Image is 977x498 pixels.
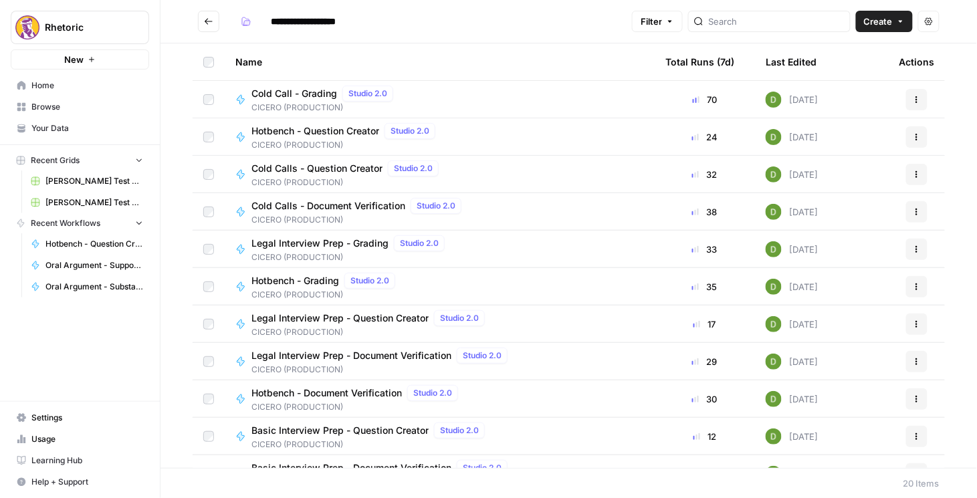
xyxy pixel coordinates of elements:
[251,237,389,250] span: Legal Interview Prep - Grading
[665,280,744,293] div: 35
[394,162,433,174] span: Studio 2.0
[766,241,819,257] div: [DATE]
[11,213,149,233] button: Recent Workflows
[31,122,143,134] span: Your Data
[251,364,513,376] span: CICERO (PRODUCTION)
[11,450,149,471] a: Learning Hub
[665,130,744,144] div: 24
[665,205,744,219] div: 38
[25,170,149,192] a: [PERSON_NAME] Test Workflow - Copilot Example Grid
[251,349,451,362] span: Legal Interview Prep - Document Verification
[766,129,782,145] img: 9imwbg9onax47rbj8p24uegffqjq
[251,274,339,287] span: Hotbench - Grading
[235,86,644,114] a: Cold Call - GradingStudio 2.0CICERO (PRODUCTION)
[766,92,782,108] img: 9imwbg9onax47rbj8p24uegffqjq
[766,391,782,407] img: 9imwbg9onax47rbj8p24uegffqjq
[251,289,401,301] span: CICERO (PRODUCTION)
[251,251,450,263] span: CICERO (PRODUCTION)
[251,214,467,226] span: CICERO (PRODUCTION)
[766,428,819,445] div: [DATE]
[856,11,913,32] button: Create
[25,255,149,276] a: Oral Argument - Supporting Documents Grading (AIO)
[31,476,143,488] span: Help + Support
[766,391,819,407] div: [DATE]
[235,310,644,338] a: Legal Interview Prep - Question CreatorStudio 2.0CICERO (PRODUCTION)
[709,15,845,28] input: Search
[766,316,819,332] div: [DATE]
[251,102,399,114] span: CICERO (PRODUCTION)
[31,80,143,92] span: Home
[45,281,143,293] span: Oral Argument - Substance Grading (AIO)
[899,43,935,80] div: Actions
[251,326,490,338] span: CICERO (PRODUCTION)
[766,166,782,182] img: 9imwbg9onax47rbj8p24uegffqjq
[665,318,744,331] div: 17
[665,93,744,106] div: 70
[766,466,819,482] div: [DATE]
[665,355,744,368] div: 29
[251,401,463,413] span: CICERO (PRODUCTION)
[766,279,819,295] div: [DATE]
[665,392,744,406] div: 30
[251,199,405,213] span: Cold Calls - Document Verification
[251,87,337,100] span: Cold Call - Grading
[903,477,940,490] div: 20 Items
[11,49,149,70] button: New
[31,154,80,166] span: Recent Grids
[45,238,143,250] span: Hotbench - Question Creator
[45,175,143,187] span: [PERSON_NAME] Test Workflow - Copilot Example Grid
[251,424,429,437] span: Basic Interview Prep - Question Creator
[11,407,149,428] a: Settings
[198,11,219,32] button: Go back
[11,11,149,44] button: Workspace: Rhetoric
[251,461,451,475] span: Basic Interview Prep - Document Verification
[31,455,143,467] span: Learning Hub
[348,88,387,100] span: Studio 2.0
[251,176,444,189] span: CICERO (PRODUCTION)
[463,462,502,474] span: Studio 2.0
[45,259,143,271] span: Oral Argument - Supporting Documents Grading (AIO)
[251,386,402,400] span: Hotbench - Document Verification
[25,192,149,213] a: [PERSON_NAME] Test Workflow - SERP Overview Grid
[31,433,143,445] span: Usage
[440,424,479,437] span: Studio 2.0
[235,123,644,151] a: Hotbench - Question CreatorStudio 2.0CICERO (PRODUCTION)
[11,96,149,118] a: Browse
[251,162,383,175] span: Cold Calls - Question Creator
[766,43,817,80] div: Last Edited
[766,279,782,295] img: 9imwbg9onax47rbj8p24uegffqjq
[665,430,744,443] div: 12
[45,197,143,209] span: [PERSON_NAME] Test Workflow - SERP Overview Grid
[251,312,429,325] span: Legal Interview Prep - Question Creator
[391,125,429,137] span: Studio 2.0
[251,439,490,451] span: CICERO (PRODUCTION)
[251,124,379,138] span: Hotbench - Question Creator
[251,139,441,151] span: CICERO (PRODUCTION)
[350,275,389,287] span: Studio 2.0
[766,204,819,220] div: [DATE]
[235,460,644,488] a: Basic Interview Prep - Document VerificationStudio 2.0CICERO (PRODUCTION)
[766,428,782,445] img: 9imwbg9onax47rbj8p24uegffqjq
[235,198,644,226] a: Cold Calls - Document VerificationStudio 2.0CICERO (PRODUCTION)
[235,160,644,189] a: Cold Calls - Question CreatorStudio 2.0CICERO (PRODUCTION)
[665,168,744,181] div: 32
[235,43,644,80] div: Name
[45,21,126,34] span: Rhetoric
[766,316,782,332] img: 9imwbg9onax47rbj8p24uegffqjq
[641,15,662,28] span: Filter
[632,11,683,32] button: Filter
[11,118,149,139] a: Your Data
[235,348,644,376] a: Legal Interview Prep - Document VerificationStudio 2.0CICERO (PRODUCTION)
[31,217,100,229] span: Recent Workflows
[31,101,143,113] span: Browse
[766,129,819,145] div: [DATE]
[64,53,84,66] span: New
[766,204,782,220] img: 9imwbg9onax47rbj8p24uegffqjq
[766,166,819,182] div: [DATE]
[235,273,644,301] a: Hotbench - GradingStudio 2.0CICERO (PRODUCTION)
[11,428,149,450] a: Usage
[25,233,149,255] a: Hotbench - Question Creator
[766,241,782,257] img: 9imwbg9onax47rbj8p24uegffqjq
[864,15,893,28] span: Create
[417,200,455,212] span: Studio 2.0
